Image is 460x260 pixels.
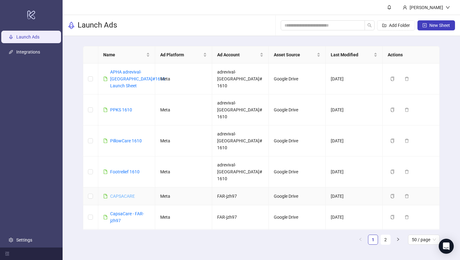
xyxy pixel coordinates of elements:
span: copy [390,194,395,198]
td: Google Drive [269,94,326,125]
span: down [446,5,450,10]
span: folder-add [382,23,386,28]
span: Asset Source [274,51,315,58]
a: Launch Ads [16,34,39,39]
span: Name [103,51,145,58]
button: New Sheet [417,20,455,30]
td: [DATE] [326,205,383,229]
a: Footrelief 1610 [110,169,140,174]
td: Meta [155,187,212,205]
span: copy [390,108,395,112]
a: 2 [381,235,390,244]
td: Google Drive [269,187,326,205]
span: delete [405,77,409,81]
span: Ad Platform [160,51,202,58]
td: FAR-jzh97 [212,205,269,229]
th: Ad Account [212,46,269,64]
button: Add Folder [377,20,415,30]
td: adrevival-[GEOGRAPHIC_DATA]#1610 [212,156,269,187]
td: [DATE] [326,64,383,94]
button: right [393,235,403,245]
td: Meta [155,205,212,229]
button: left [355,235,365,245]
span: Ad Account [217,51,259,58]
h3: Launch Ads [78,20,117,30]
th: Name [98,46,155,64]
td: Google Drive [269,205,326,229]
span: copy [390,139,395,143]
span: file [103,139,108,143]
a: CapsaCare - FAR-jzh97 [110,211,144,223]
span: delete [405,170,409,174]
a: APHA adrevival-[GEOGRAPHIC_DATA]#1610 Launch Sheet [110,69,165,88]
li: 2 [381,235,391,245]
span: file [103,108,108,112]
td: [DATE] [326,156,383,187]
span: file [103,77,108,81]
span: Add Folder [389,23,410,28]
li: Previous Page [355,235,365,245]
a: 1 [368,235,378,244]
td: Meta [155,94,212,125]
td: [DATE] [326,94,383,125]
td: [DATE] [326,187,383,205]
a: CAPSACARE [110,194,135,199]
span: delete [405,194,409,198]
span: copy [390,170,395,174]
span: delete [405,139,409,143]
td: adrevival-[GEOGRAPHIC_DATA]#1610 [212,125,269,156]
a: PPKS 1610 [110,107,132,112]
td: [DATE] [326,125,383,156]
span: rocket [68,22,75,29]
span: plus-square [422,23,427,28]
td: Meta [155,64,212,94]
span: copy [390,215,395,219]
span: user [403,5,407,10]
span: file [103,194,108,198]
span: search [367,23,372,28]
td: adrevival-[GEOGRAPHIC_DATA]#1610 [212,94,269,125]
span: file [103,215,108,219]
span: menu-fold [5,252,9,256]
span: right [396,237,400,241]
div: [PERSON_NAME] [407,4,446,11]
th: Last Modified [326,46,383,64]
td: adrevival-[GEOGRAPHIC_DATA]#1610 [212,64,269,94]
div: Page Size [408,235,440,245]
th: Asset Source [269,46,326,64]
span: delete [405,108,409,112]
td: FAR-jzh97 [212,187,269,205]
span: file [103,170,108,174]
span: Last Modified [331,51,372,58]
td: Meta [155,125,212,156]
a: Settings [16,237,32,242]
li: Next Page [393,235,403,245]
span: delete [405,215,409,219]
span: 50 / page [412,235,436,244]
th: Ad Platform [155,46,212,64]
td: Meta [155,156,212,187]
td: Google Drive [269,64,326,94]
li: 1 [368,235,378,245]
span: copy [390,77,395,81]
a: PillowCare 1610 [110,138,142,143]
span: bell [387,5,391,9]
th: Actions [383,46,440,64]
div: Open Intercom Messenger [439,239,454,254]
td: Google Drive [269,156,326,187]
span: New Sheet [429,23,450,28]
td: Google Drive [269,125,326,156]
a: Integrations [16,49,40,54]
span: left [359,237,362,241]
